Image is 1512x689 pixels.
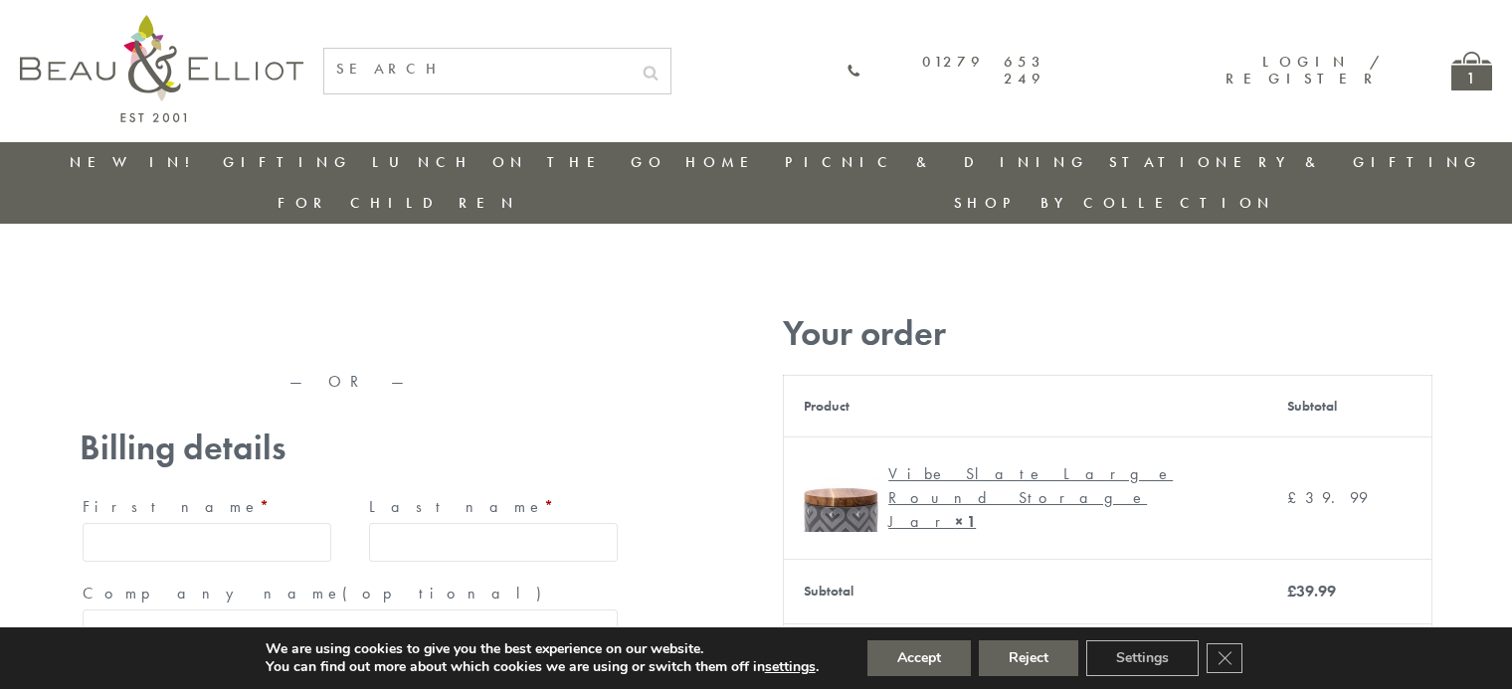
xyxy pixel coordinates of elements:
a: Vibe Slate Large Round Storage Jar Vibe Slate Large Round Storage Jar× 1 [804,457,1247,539]
a: Shop by collection [954,193,1275,213]
span: £ [1287,487,1305,508]
span: £ [1287,581,1296,602]
h3: Billing details [80,428,621,468]
button: Reject [979,640,1078,676]
button: Settings [1086,640,1199,676]
th: Product [784,375,1267,436]
p: You can find out more about which cookies we are using or switch them off in . [266,658,819,676]
bdi: 39.99 [1287,487,1368,508]
th: Subtotal [1267,375,1432,436]
p: — OR — [80,373,621,391]
input: SEARCH [324,49,631,89]
div: Vibe Slate Large Round Storage Jar [888,462,1232,534]
a: Home [685,152,765,172]
a: Gifting [223,152,352,172]
a: For Children [278,193,519,213]
a: New in! [70,152,203,172]
a: Login / Register [1226,52,1382,88]
a: 01279 653 249 [847,54,1045,88]
a: 1 [1451,52,1492,90]
h3: Your order [783,313,1432,354]
label: First name [83,491,331,523]
span: (optional) [342,583,553,603]
iframe: Secure express checkout frame [76,305,625,353]
a: Stationery & Gifting [1109,152,1482,172]
a: Lunch On The Go [372,152,666,172]
label: Last name [369,491,618,523]
button: settings [765,658,816,676]
button: Close GDPR Cookie Banner [1207,643,1242,673]
strong: × 1 [955,511,976,532]
bdi: 39.99 [1287,581,1336,602]
img: logo [20,15,303,122]
button: Accept [867,640,971,676]
label: Company name [83,578,618,609]
a: Picnic & Dining [785,152,1089,172]
img: Vibe Slate Large Round Storage Jar [804,457,878,532]
th: Subtotal [784,559,1267,623]
p: We are using cookies to give you the best experience on our website. [266,640,819,658]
